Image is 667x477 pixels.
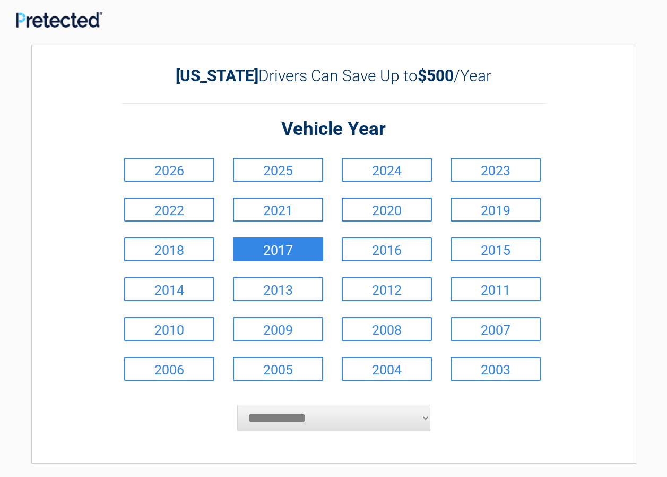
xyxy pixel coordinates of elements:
[342,357,432,381] a: 2004
[451,317,541,341] a: 2007
[122,66,546,85] h2: Drivers Can Save Up to /Year
[176,66,258,85] b: [US_STATE]
[124,237,214,261] a: 2018
[451,277,541,301] a: 2011
[451,198,541,222] a: 2019
[233,237,323,261] a: 2017
[122,117,546,142] h2: Vehicle Year
[124,198,214,222] a: 2022
[233,317,323,341] a: 2009
[233,198,323,222] a: 2021
[233,357,323,381] a: 2005
[342,277,432,301] a: 2012
[342,198,432,222] a: 2020
[342,317,432,341] a: 2008
[233,277,323,301] a: 2013
[124,357,214,381] a: 2006
[16,12,102,28] img: Main Logo
[342,237,432,261] a: 2016
[451,357,541,381] a: 2003
[233,158,323,182] a: 2025
[451,237,541,261] a: 2015
[342,158,432,182] a: 2024
[451,158,541,182] a: 2023
[418,66,454,85] b: $500
[124,317,214,341] a: 2010
[124,158,214,182] a: 2026
[124,277,214,301] a: 2014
